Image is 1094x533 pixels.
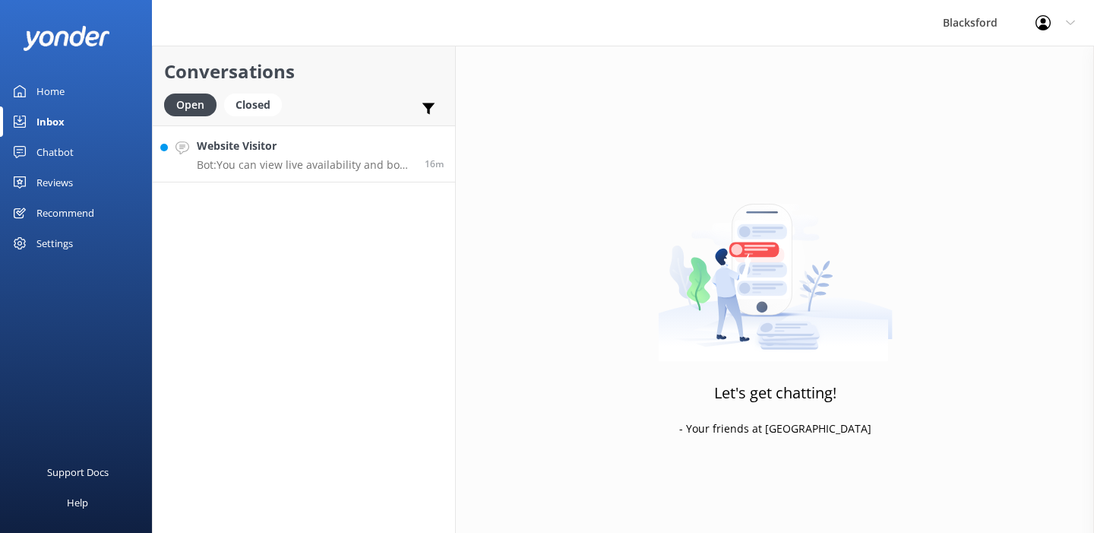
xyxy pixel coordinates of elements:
a: Website VisitorBot:You can view live availability and book your RV online by visiting [URL][DOMAI... [153,125,455,182]
div: Inbox [36,106,65,137]
div: Chatbot [36,137,74,167]
div: Reviews [36,167,73,198]
div: Home [36,76,65,106]
a: Open [164,96,224,113]
p: Bot: You can view live availability and book your RV online by visiting [URL][DOMAIN_NAME]. If yo... [197,158,413,172]
div: Recommend [36,198,94,228]
h3: Let's get chatting! [714,381,836,405]
div: Support Docs [47,457,109,487]
div: Settings [36,228,73,259]
div: Open [164,94,217,116]
p: - Your friends at [GEOGRAPHIC_DATA] [679,420,871,437]
img: artwork of a man stealing a conversation from at giant smartphone [658,172,893,362]
div: Help [67,487,88,518]
img: yonder-white-logo.png [23,26,110,51]
a: Closed [224,96,289,113]
span: Sep 15 2025 10:42am (UTC -06:00) America/Chihuahua [425,157,444,170]
div: Closed [224,94,282,116]
h4: Website Visitor [197,138,413,154]
h2: Conversations [164,57,444,86]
